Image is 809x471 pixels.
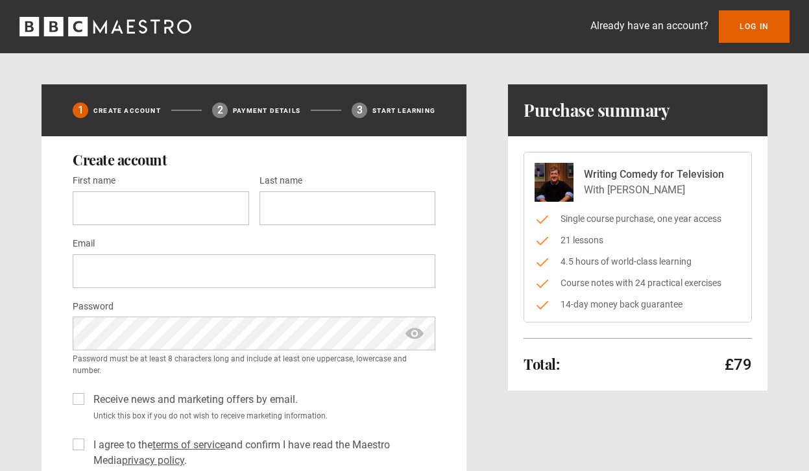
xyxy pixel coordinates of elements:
div: 1 [73,103,88,118]
li: Course notes with 24 practical exercises [535,276,741,290]
label: Password [73,299,114,315]
p: Create Account [93,106,161,115]
li: 4.5 hours of world-class learning [535,255,741,269]
p: Start learning [372,106,435,115]
small: Password must be at least 8 characters long and include at least one uppercase, lowercase and num... [73,353,435,376]
svg: BBC Maestro [19,17,191,36]
li: Single course purchase, one year access [535,212,741,226]
h2: Create account [73,152,435,167]
label: Receive news and marketing offers by email. [88,392,298,407]
label: Last name [260,173,302,189]
p: £79 [725,354,752,375]
label: Email [73,236,95,252]
small: Untick this box if you do not wish to receive marketing information. [88,410,435,422]
p: With [PERSON_NAME] [584,182,724,198]
div: 3 [352,103,367,118]
div: 2 [212,103,228,118]
h1: Purchase summary [524,100,670,121]
a: privacy policy [122,454,184,466]
li: 21 lessons [535,234,741,247]
p: Already have an account? [590,18,708,34]
h2: Total: [524,356,559,372]
label: First name [73,173,115,189]
label: I agree to the and confirm I have read the Maestro Media . [88,437,435,468]
p: Writing Comedy for Television [584,167,724,182]
span: show password [404,317,425,350]
p: Payment details [233,106,300,115]
li: 14-day money back guarantee [535,298,741,311]
a: terms of service [152,439,225,451]
a: Log In [719,10,790,43]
